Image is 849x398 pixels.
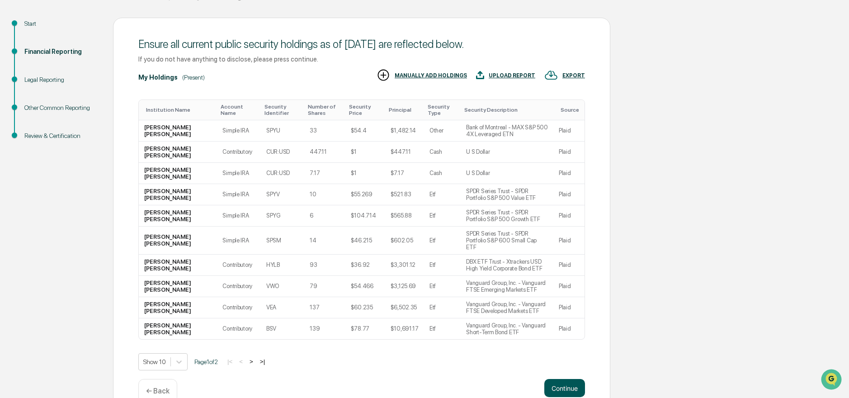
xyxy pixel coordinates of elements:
[217,163,261,184] td: Simple IRA
[236,358,245,365] button: <
[345,318,385,339] td: $78.77
[261,255,304,276] td: HYLB
[261,227,304,255] td: SPSM
[385,163,424,184] td: $7.17
[146,387,170,395] p: ← Back
[139,297,217,318] td: [PERSON_NAME] [PERSON_NAME]
[424,163,461,184] td: Cash
[385,184,424,205] td: $521.83
[461,184,553,205] td: SPDR Series Trust - SPDR Portfolio S&P 500 Value ETF
[308,104,341,116] div: Toggle SortBy
[24,19,99,28] div: Start
[261,163,304,184] td: CUR:USD
[217,255,261,276] td: Contributory
[377,68,390,82] img: MANUALLY ADD HOLDINGS
[544,68,558,82] img: EXPORT
[182,74,205,81] div: (Present)
[385,276,424,297] td: $3,125.69
[139,120,217,142] td: [PERSON_NAME] [PERSON_NAME]
[139,205,217,227] td: [PERSON_NAME] [PERSON_NAME]
[304,205,345,227] td: 6
[261,120,304,142] td: SPYU
[66,115,73,122] div: 🗄️
[424,318,461,339] td: Etf
[424,142,461,163] td: Cash
[138,38,585,51] div: Ensure all current public security holdings as of [DATE] are reflected below.
[225,358,235,365] button: |<
[24,75,99,85] div: Legal Reporting
[553,205,585,227] td: Plaid
[304,255,345,276] td: 93
[139,227,217,255] td: [PERSON_NAME] [PERSON_NAME]
[304,297,345,318] td: 137
[385,297,424,318] td: $6,502.35
[476,68,484,82] img: UPLOAD REPORT
[24,47,99,57] div: Financial Reporting
[553,120,585,142] td: Plaid
[9,69,25,85] img: 1746055101610-c473b297-6a78-478c-a979-82029cc54cd1
[304,318,345,339] td: 139
[138,74,178,81] div: My Holdings
[64,153,109,160] a: Powered byPylon
[461,276,553,297] td: Vanguard Group, Inc. - Vanguard FTSE Emerging Markets ETF
[217,297,261,318] td: Contributory
[553,184,585,205] td: Plaid
[461,120,553,142] td: Bank of Montreal - MAX S&P 500 4X Leveraged ETN
[428,104,457,116] div: Toggle SortBy
[304,227,345,255] td: 14
[9,19,165,33] p: How can we help?
[261,297,304,318] td: VEA
[820,368,844,393] iframe: Open customer support
[146,107,213,113] div: Toggle SortBy
[194,358,218,365] span: Page 1 of 2
[424,205,461,227] td: Etf
[553,163,585,184] td: Plaid
[247,358,256,365] button: >
[345,227,385,255] td: $46.215
[217,276,261,297] td: Contributory
[221,104,257,116] div: Toggle SortBy
[139,318,217,339] td: [PERSON_NAME] [PERSON_NAME]
[395,72,467,79] div: MANUALLY ADD HOLDINGS
[385,318,424,339] td: $10,691.17
[461,163,553,184] td: U S Dollar
[385,120,424,142] td: $1,482.14
[345,276,385,297] td: $54.466
[553,227,585,255] td: Plaid
[304,276,345,297] td: 79
[424,255,461,276] td: Etf
[345,297,385,318] td: $60.235
[424,297,461,318] td: Etf
[5,128,61,144] a: 🔎Data Lookup
[62,110,116,127] a: 🗄️Attestations
[424,184,461,205] td: Etf
[24,103,99,113] div: Other Common Reporting
[461,297,553,318] td: Vanguard Group, Inc. - Vanguard FTSE Developed Markets ETF
[90,153,109,160] span: Pylon
[304,142,345,163] td: 447.11
[154,72,165,83] button: Start new chat
[139,184,217,205] td: [PERSON_NAME] [PERSON_NAME]
[217,120,261,142] td: Simple IRA
[304,120,345,142] td: 33
[385,227,424,255] td: $602.05
[139,276,217,297] td: [PERSON_NAME] [PERSON_NAME]
[544,379,585,397] button: Continue
[345,142,385,163] td: $1
[385,255,424,276] td: $3,301.12
[424,227,461,255] td: Etf
[9,132,16,139] div: 🔎
[461,142,553,163] td: U S Dollar
[553,142,585,163] td: Plaid
[304,163,345,184] td: 7.17
[464,107,550,113] div: Toggle SortBy
[217,205,261,227] td: Simple IRA
[261,184,304,205] td: SPYV
[385,142,424,163] td: $447.11
[75,114,112,123] span: Attestations
[349,104,382,116] div: Toggle SortBy
[139,163,217,184] td: [PERSON_NAME] [PERSON_NAME]
[217,184,261,205] td: Simple IRA
[18,114,58,123] span: Preclearance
